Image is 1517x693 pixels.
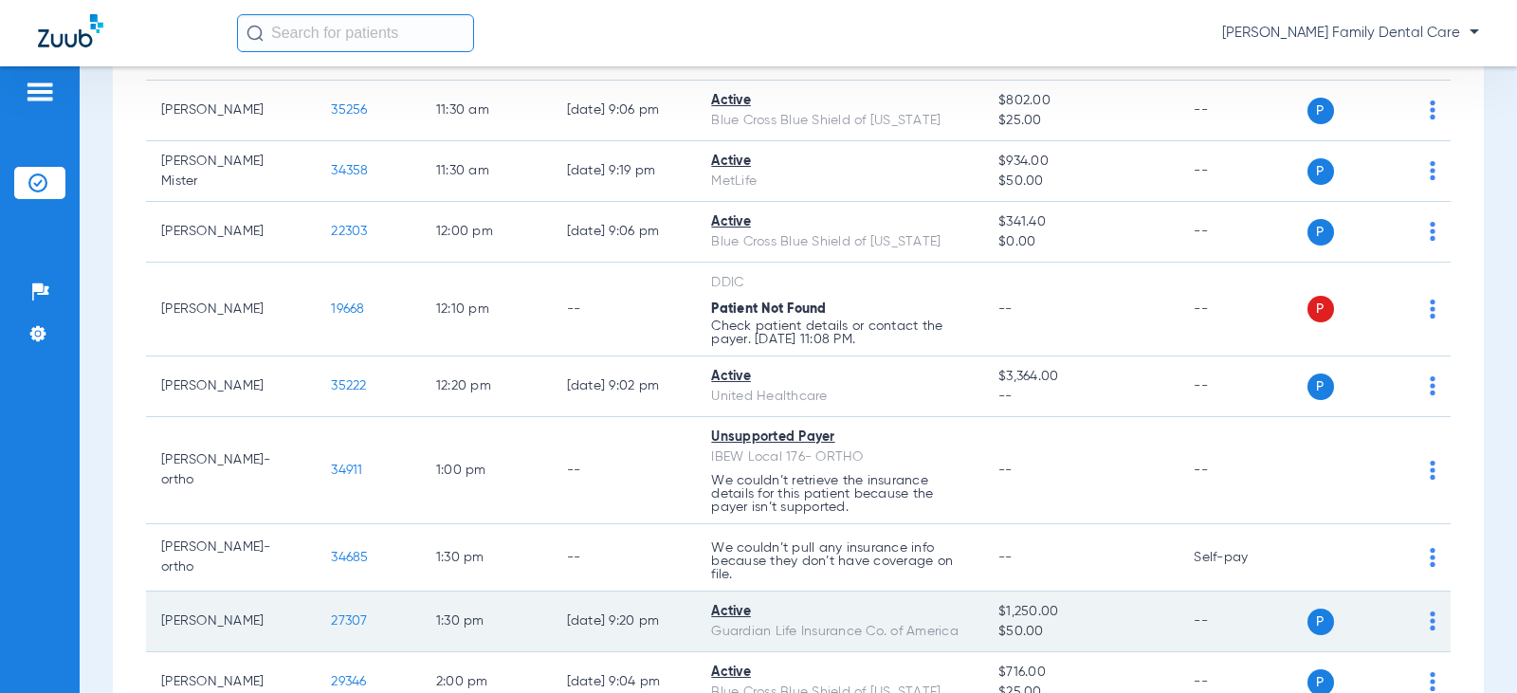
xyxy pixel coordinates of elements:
[711,428,968,447] div: Unsupported Payer
[998,212,1163,232] span: $341.40
[331,464,362,477] span: 34911
[998,663,1163,683] span: $716.00
[552,417,697,524] td: --
[331,164,368,177] span: 34358
[998,152,1163,172] span: $934.00
[711,541,968,581] p: We couldn’t pull any insurance info because they don’t have coverage on file.
[331,614,367,628] span: 27307
[421,356,552,417] td: 12:20 PM
[331,379,366,392] span: 35222
[552,202,697,263] td: [DATE] 9:06 PM
[1307,296,1334,322] span: P
[552,141,697,202] td: [DATE] 9:19 PM
[998,302,1013,316] span: --
[998,464,1013,477] span: --
[711,474,968,514] p: We couldn’t retrieve the insurance details for this patient because the payer isn’t supported.
[146,592,316,652] td: [PERSON_NAME]
[146,141,316,202] td: [PERSON_NAME] Mister
[1179,592,1307,652] td: --
[711,232,968,252] div: Blue Cross Blue Shield of [US_STATE]
[711,172,968,191] div: MetLife
[1430,376,1435,395] img: group-dot-blue.svg
[331,103,367,117] span: 35256
[1430,548,1435,567] img: group-dot-blue.svg
[331,302,364,316] span: 19668
[1307,98,1334,124] span: P
[146,202,316,263] td: [PERSON_NAME]
[421,81,552,141] td: 11:30 AM
[421,592,552,652] td: 1:30 PM
[711,663,968,683] div: Active
[711,447,968,467] div: IBEW Local 176- ORTHO
[1307,219,1334,246] span: P
[711,622,968,642] div: Guardian Life Insurance Co. of America
[998,551,1013,564] span: --
[998,91,1163,111] span: $802.00
[1179,141,1307,202] td: --
[1430,672,1435,691] img: group-dot-blue.svg
[552,356,697,417] td: [DATE] 9:02 PM
[711,273,968,293] div: DDIC
[146,263,316,356] td: [PERSON_NAME]
[1430,100,1435,119] img: group-dot-blue.svg
[421,263,552,356] td: 12:10 PM
[331,551,368,564] span: 34685
[1430,611,1435,630] img: group-dot-blue.svg
[552,263,697,356] td: --
[146,81,316,141] td: [PERSON_NAME]
[421,524,552,592] td: 1:30 PM
[1179,263,1307,356] td: --
[998,172,1163,191] span: $50.00
[1307,609,1334,635] span: P
[237,14,474,52] input: Search for patients
[711,111,968,131] div: Blue Cross Blue Shield of [US_STATE]
[1430,161,1435,180] img: group-dot-blue.svg
[998,602,1163,622] span: $1,250.00
[1179,81,1307,141] td: --
[1430,461,1435,480] img: group-dot-blue.svg
[146,417,316,524] td: [PERSON_NAME]-ortho
[711,367,968,387] div: Active
[711,602,968,622] div: Active
[421,417,552,524] td: 1:00 PM
[1179,524,1307,592] td: Self-pay
[331,675,366,688] span: 29346
[146,524,316,592] td: [PERSON_NAME]-ortho
[421,141,552,202] td: 11:30 AM
[1430,300,1435,319] img: group-dot-blue.svg
[711,212,968,232] div: Active
[331,225,367,238] span: 22303
[1222,24,1479,43] span: [PERSON_NAME] Family Dental Care
[552,81,697,141] td: [DATE] 9:06 PM
[1307,374,1334,400] span: P
[998,232,1163,252] span: $0.00
[998,622,1163,642] span: $50.00
[711,302,826,316] span: Patient Not Found
[711,91,968,111] div: Active
[146,356,316,417] td: [PERSON_NAME]
[1179,202,1307,263] td: --
[552,524,697,592] td: --
[1179,356,1307,417] td: --
[998,387,1163,407] span: --
[25,81,55,103] img: hamburger-icon
[1179,417,1307,524] td: --
[711,319,968,346] p: Check patient details or contact the payer. [DATE] 11:08 PM.
[1430,222,1435,241] img: group-dot-blue.svg
[998,111,1163,131] span: $25.00
[552,592,697,652] td: [DATE] 9:20 PM
[998,367,1163,387] span: $3,364.00
[247,25,264,42] img: Search Icon
[38,14,103,47] img: Zuub Logo
[711,152,968,172] div: Active
[711,387,968,407] div: United Healthcare
[1307,158,1334,185] span: P
[421,202,552,263] td: 12:00 PM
